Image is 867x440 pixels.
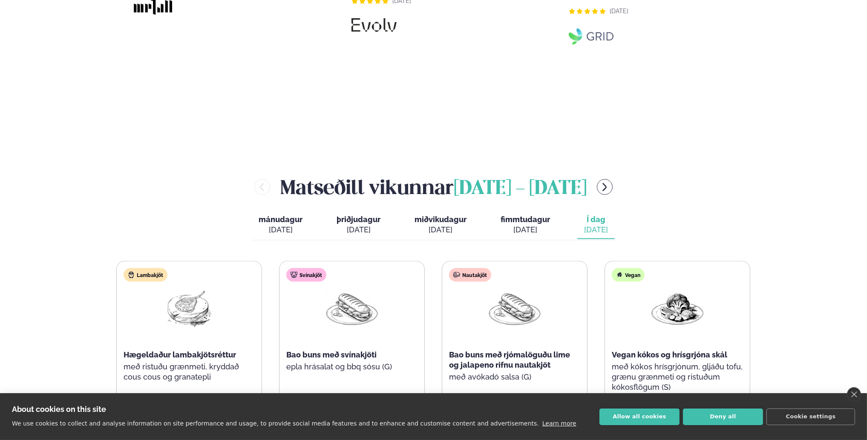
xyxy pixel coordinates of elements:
[683,409,763,425] button: Deny all
[259,215,302,224] span: mánudagur
[286,268,326,282] div: Svínakjöt
[259,225,302,235] div: [DATE]
[454,180,587,198] span: [DATE] - [DATE]
[584,225,608,235] div: [DATE]
[128,271,135,278] img: Lamb.svg
[501,215,550,224] span: fimmtudagur
[291,271,297,278] img: pork.svg
[124,350,236,359] span: Hægeldaður lambakjötsréttur
[766,409,855,425] button: Cookie settings
[453,271,460,278] img: beef.svg
[449,372,580,382] p: með avókadó salsa (G)
[254,179,270,195] button: menu-btn-left
[330,211,387,239] button: þriðjudagur [DATE]
[162,289,216,328] img: Lamb-Meat.png
[337,215,380,224] span: þriðjudagur
[610,8,628,14] span: [DATE]
[351,18,397,32] img: image alt
[449,268,491,282] div: Nautakjöt
[252,211,309,239] button: mánudagur [DATE]
[124,268,167,282] div: Lambakjöt
[124,362,255,382] p: með ristuðu grænmeti, kryddað cous cous og granatepli
[584,214,608,225] span: Í dag
[449,350,570,369] span: Bao buns með rjómalöguðu lime og jalapeno rifnu nautakjöt
[280,173,587,201] h2: Matseðill vikunnar
[415,225,467,235] div: [DATE]
[577,211,615,239] button: Í dag [DATE]
[286,362,418,372] p: epla hrásalat og bbq sósu (G)
[847,387,861,402] a: close
[487,289,542,328] img: Panini.png
[325,289,379,328] img: Panini.png
[569,29,614,45] img: image alt
[597,179,613,195] button: menu-btn-right
[12,405,106,414] strong: About cookies on this site
[599,409,680,425] button: Allow all cookies
[612,268,645,282] div: Vegan
[337,225,380,235] div: [DATE]
[12,420,539,427] p: We use cookies to collect and analyse information on site performance and usage, to provide socia...
[494,211,557,239] button: fimmtudagur [DATE]
[616,271,623,278] img: Vegan.svg
[612,350,727,359] span: Vegan kókos og hrísgrjóna skál
[415,215,467,224] span: miðvikudagur
[286,350,377,359] span: Bao buns með svínakjöti
[650,289,705,328] img: Vegan.png
[501,225,550,235] div: [DATE]
[612,362,743,392] p: með kókos hrísgrjónum, gljáðu tofu, grænu grænmeti og ristuðum kókosflögum (S)
[408,211,473,239] button: miðvikudagur [DATE]
[542,420,576,427] a: Learn more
